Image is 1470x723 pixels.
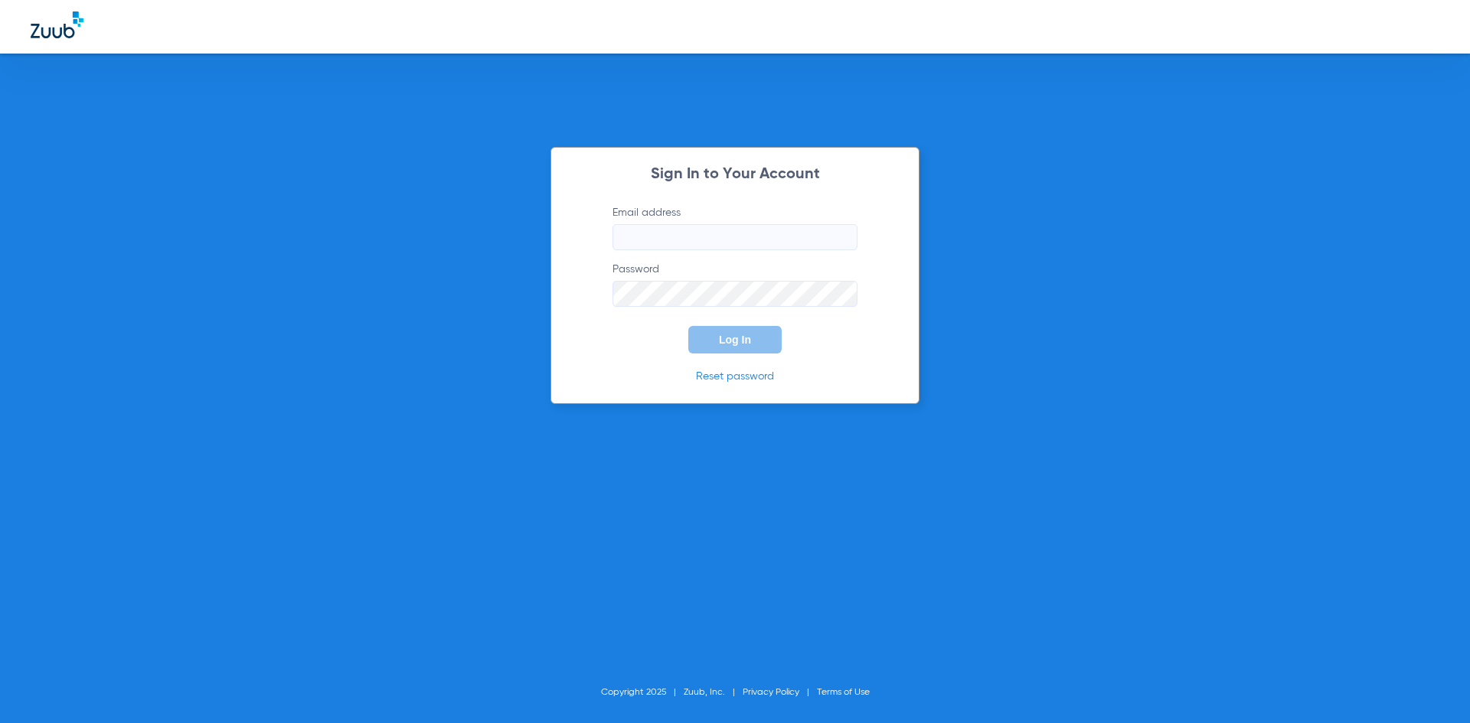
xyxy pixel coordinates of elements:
[696,371,774,382] a: Reset password
[612,262,857,307] label: Password
[817,688,870,697] a: Terms of Use
[612,224,857,250] input: Email address
[590,167,880,182] h2: Sign In to Your Account
[688,326,782,353] button: Log In
[612,205,857,250] label: Email address
[601,685,684,700] li: Copyright 2025
[612,281,857,307] input: Password
[31,11,83,38] img: Zuub Logo
[684,685,743,700] li: Zuub, Inc.
[743,688,799,697] a: Privacy Policy
[719,334,751,346] span: Log In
